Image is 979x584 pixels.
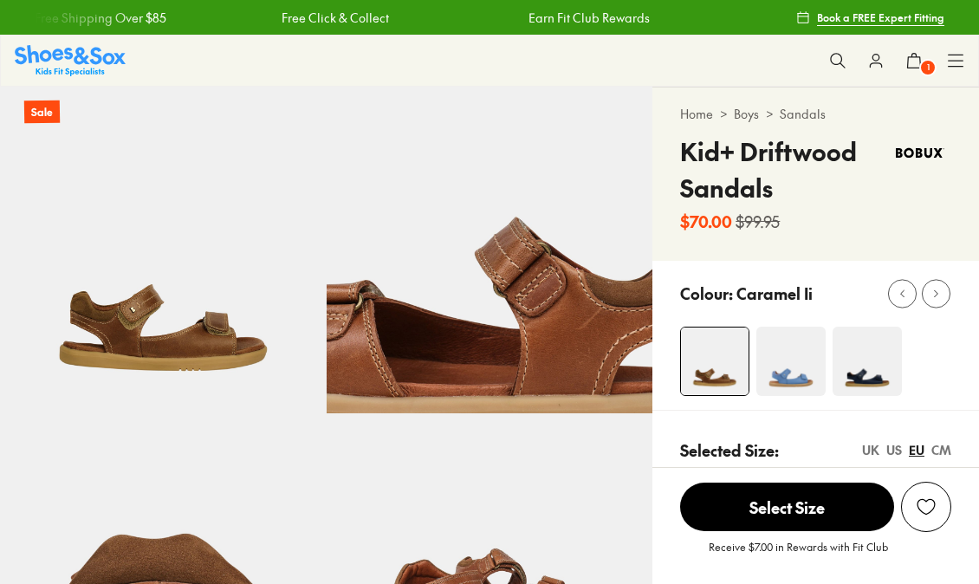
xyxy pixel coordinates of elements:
[909,441,924,459] div: EU
[680,105,713,123] a: Home
[24,101,60,124] p: Sale
[17,468,87,532] iframe: Gorgias live chat messenger
[681,328,749,395] img: 4-320361_1
[528,9,650,27] a: Earn Fit Club Rewards
[886,441,902,459] div: US
[680,438,779,462] p: Selected Size:
[680,482,894,532] button: Select Size
[282,9,389,27] a: Free Click & Collect
[862,441,879,459] div: UK
[931,441,951,459] div: CM
[736,282,813,305] p: Caramel Ii
[901,482,951,532] button: Add to Wishlist
[780,105,826,123] a: Sandals
[756,327,826,396] img: 4-502187_1
[35,9,166,27] a: Free Shipping Over $85
[15,45,126,75] img: SNS_Logo_Responsive.svg
[734,105,759,123] a: Boys
[327,87,653,413] img: 5-320362_1
[895,42,933,80] button: 1
[736,210,780,233] s: $99.95
[888,133,951,172] img: Vendor logo
[680,282,733,305] p: Colour:
[680,105,951,123] div: > >
[680,210,732,233] b: $70.00
[833,327,902,396] img: 4-251040_1
[919,59,937,76] span: 1
[709,539,888,570] p: Receive $7.00 in Rewards with Fit Club
[817,10,944,25] span: Book a FREE Expert Fitting
[680,133,888,206] h4: Kid+ Driftwood Sandals
[796,2,944,33] a: Book a FREE Expert Fitting
[15,45,126,75] a: Shoes & Sox
[680,483,894,531] span: Select Size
